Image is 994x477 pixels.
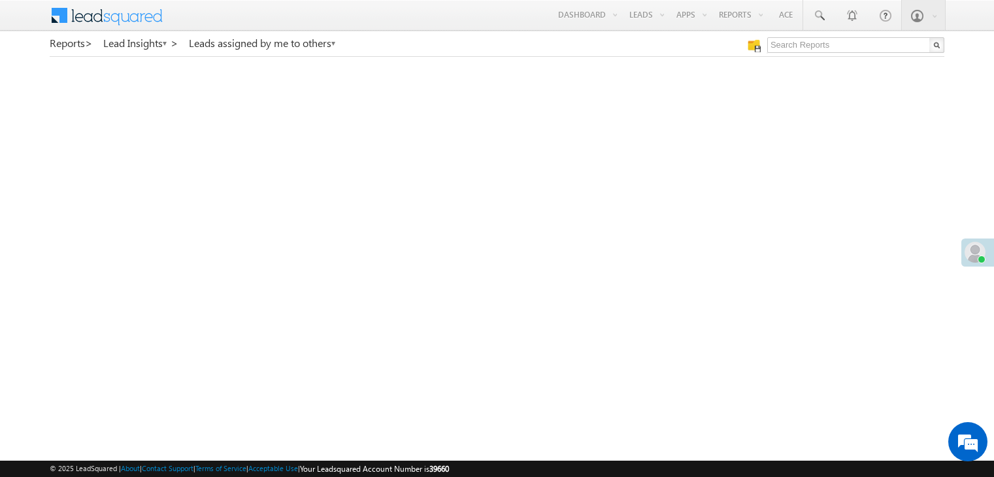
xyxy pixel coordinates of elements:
[142,464,193,472] a: Contact Support
[195,464,246,472] a: Terms of Service
[748,39,761,52] img: Manage all your saved reports!
[50,37,93,49] a: Reports>
[50,463,449,475] span: © 2025 LeadSquared | | | | |
[429,464,449,474] span: 39660
[189,37,337,49] a: Leads assigned by me to others
[767,37,944,53] input: Search Reports
[248,464,298,472] a: Acceptable Use
[171,35,178,50] span: >
[121,464,140,472] a: About
[103,37,178,49] a: Lead Insights >
[300,464,449,474] span: Your Leadsquared Account Number is
[85,35,93,50] span: >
